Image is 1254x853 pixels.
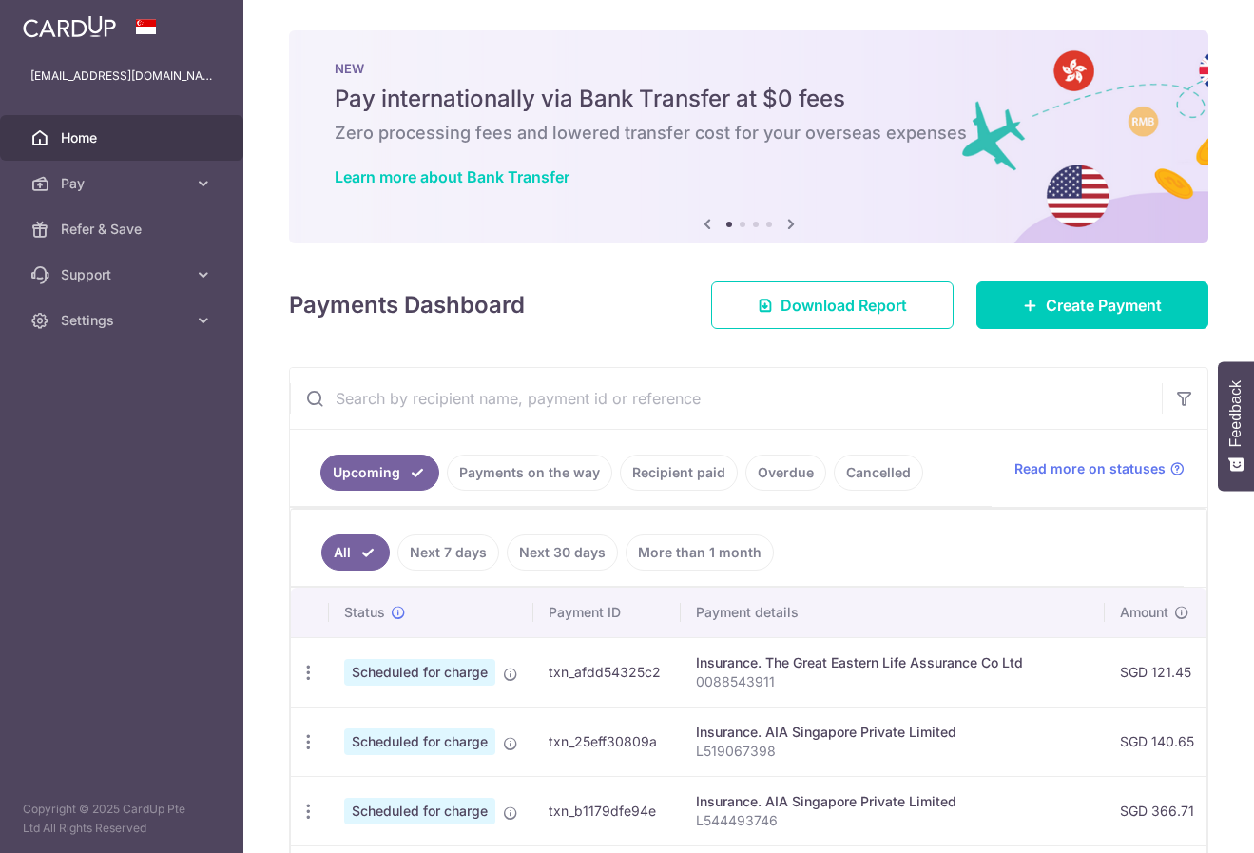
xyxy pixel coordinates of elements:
[781,294,907,317] span: Download Report
[1105,637,1223,707] td: SGD 121.45
[1218,361,1254,491] button: Feedback - Show survey
[30,67,213,86] p: [EMAIL_ADDRESS][DOMAIN_NAME]
[344,603,385,622] span: Status
[1120,603,1168,622] span: Amount
[290,368,1162,429] input: Search by recipient name, payment id or reference
[335,167,569,186] a: Learn more about Bank Transfer
[61,265,186,284] span: Support
[681,588,1105,637] th: Payment details
[834,455,923,491] a: Cancelled
[447,455,612,491] a: Payments on the way
[61,128,186,147] span: Home
[61,220,186,239] span: Refer & Save
[335,61,1163,76] p: NEW
[533,776,681,845] td: txn_b1179dfe94e
[533,588,681,637] th: Payment ID
[533,707,681,776] td: txn_25eff30809a
[696,672,1090,691] p: 0088543911
[344,798,495,824] span: Scheduled for charge
[335,122,1163,145] h6: Zero processing fees and lowered transfer cost for your overseas expenses
[320,455,439,491] a: Upcoming
[289,288,525,322] h4: Payments Dashboard
[696,742,1090,761] p: L519067398
[321,534,390,571] a: All
[344,659,495,686] span: Scheduled for charge
[289,30,1208,243] img: Bank transfer banner
[1105,776,1223,845] td: SGD 366.71
[696,653,1090,672] div: Insurance. The Great Eastern Life Assurance Co Ltd
[507,534,618,571] a: Next 30 days
[976,281,1208,329] a: Create Payment
[745,455,826,491] a: Overdue
[344,728,495,755] span: Scheduled for charge
[1014,459,1185,478] a: Read more on statuses
[533,637,681,707] td: txn_afdd54325c2
[696,792,1090,811] div: Insurance. AIA Singapore Private Limited
[397,534,499,571] a: Next 7 days
[61,174,186,193] span: Pay
[711,281,954,329] a: Download Report
[61,311,186,330] span: Settings
[23,15,116,38] img: CardUp
[620,455,738,491] a: Recipient paid
[1046,294,1162,317] span: Create Payment
[1014,459,1166,478] span: Read more on statuses
[1105,707,1223,776] td: SGD 140.65
[696,811,1090,830] p: L544493746
[696,723,1090,742] div: Insurance. AIA Singapore Private Limited
[1227,380,1244,447] span: Feedback
[626,534,774,571] a: More than 1 month
[335,84,1163,114] h5: Pay internationally via Bank Transfer at $0 fees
